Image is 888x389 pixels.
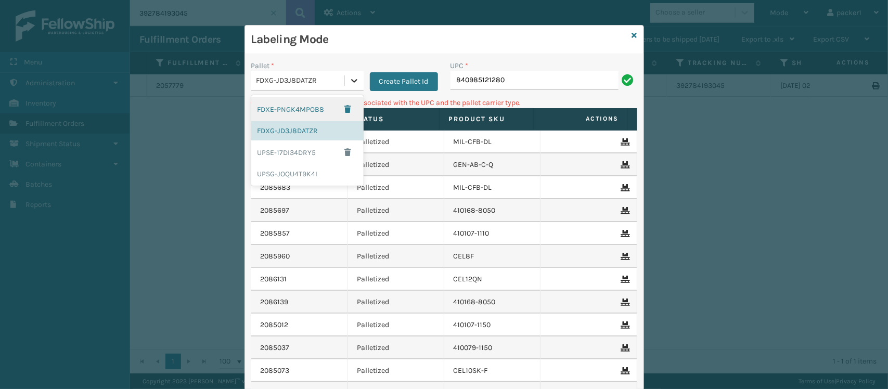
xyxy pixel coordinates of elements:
a: 2085960 [261,251,290,262]
i: Remove From Pallet [621,207,627,214]
i: Remove From Pallet [621,344,627,352]
i: Remove From Pallet [621,230,627,237]
i: Remove From Pallet [621,184,627,191]
td: 410107-1150 [444,314,541,336]
div: FDXG-JD3J8DATZR [251,121,364,140]
td: Palletized [348,176,444,199]
td: CEL10SK-F [444,359,541,382]
i: Remove From Pallet [621,299,627,306]
td: Palletized [348,268,444,291]
td: Palletized [348,245,444,268]
div: FDXG-JD3J8DATZR [256,75,345,86]
td: 410168-8050 [444,199,541,222]
td: CEL8F [444,245,541,268]
label: UPC [451,60,469,71]
td: Palletized [348,314,444,336]
a: 2085857 [261,228,290,239]
td: Palletized [348,153,444,176]
td: Palletized [348,291,444,314]
i: Remove From Pallet [621,253,627,260]
td: Palletized [348,222,444,245]
label: Pallet [251,60,275,71]
td: Palletized [348,199,444,222]
i: Remove From Pallet [621,321,627,329]
td: 410079-1150 [444,336,541,359]
td: Palletized [348,336,444,359]
p: Can't find any fulfillment orders associated with the UPC and the pallet carrier type. [251,97,637,108]
i: Remove From Pallet [621,138,627,146]
a: 2085697 [261,205,290,216]
label: Status [355,114,430,124]
a: 2086139 [261,297,289,307]
td: MIL-CFB-DL [444,176,541,199]
i: Remove From Pallet [621,161,627,168]
td: MIL-CFB-DL [444,131,541,153]
div: FDXE-PNGK4MPOB8 [251,97,364,121]
td: CEL12QN [444,268,541,291]
a: 2086131 [261,274,287,284]
span: Actions [537,110,625,127]
a: 2085012 [261,320,289,330]
td: Palletized [348,359,444,382]
a: 2085037 [261,343,290,353]
td: Palletized [348,131,444,153]
div: UPSG-JOQU4T9K4I [251,164,364,184]
h3: Labeling Mode [251,32,628,47]
i: Remove From Pallet [621,367,627,374]
td: GEN-AB-C-Q [444,153,541,176]
button: Create Pallet Id [370,72,438,91]
td: 410168-8050 [444,291,541,314]
div: UPSE-17DI34DRY5 [251,140,364,164]
a: 2085683 [261,183,291,193]
label: Product SKU [449,114,524,124]
a: 2085073 [261,366,290,376]
i: Remove From Pallet [621,276,627,283]
td: 410107-1110 [444,222,541,245]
